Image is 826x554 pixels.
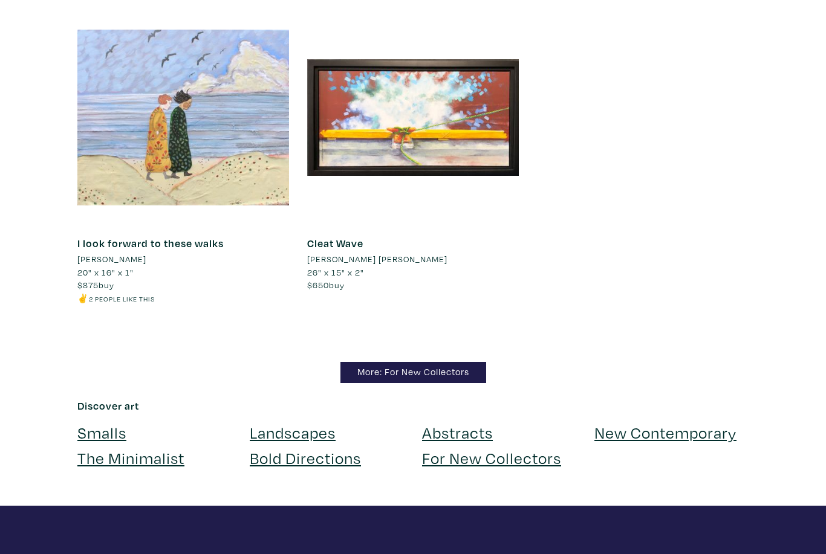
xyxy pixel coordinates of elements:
a: Landscapes [250,422,336,443]
li: ✌️ [77,292,289,305]
li: [PERSON_NAME] [PERSON_NAME] [307,253,447,266]
small: 2 people like this [89,294,155,303]
span: 26" x 15" x 2" [307,266,364,278]
a: [PERSON_NAME] [77,253,289,266]
li: [PERSON_NAME] [77,253,146,266]
a: For New Collectors [422,447,561,468]
span: buy [307,279,345,291]
h6: Discover art [77,399,749,413]
span: $875 [77,279,99,291]
a: Bold Directions [250,447,361,468]
a: The Minimalist [77,447,184,468]
a: More: For New Collectors [340,362,486,383]
span: $650 [307,279,329,291]
a: Cleat Wave [307,236,363,250]
a: Smalls [77,422,126,443]
a: I look forward to these walks [77,236,224,250]
a: New Contemporary [594,422,737,443]
span: 20" x 16" x 1" [77,266,134,278]
span: buy [77,279,114,291]
a: Abstracts [422,422,493,443]
a: [PERSON_NAME] [PERSON_NAME] [307,253,519,266]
